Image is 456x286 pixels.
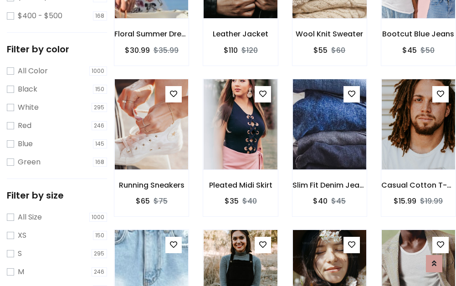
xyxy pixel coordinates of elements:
[18,66,48,77] label: All Color
[92,267,108,276] span: 246
[92,103,108,112] span: 295
[92,121,108,130] span: 246
[224,46,238,55] h6: $110
[292,181,367,189] h6: Slim Fit Denim Jeans
[420,196,443,206] del: $19.99
[125,46,150,55] h6: $30.99
[93,11,108,20] span: 168
[313,46,328,55] h6: $55
[225,197,239,205] h6: $35
[331,45,345,56] del: $60
[92,249,108,258] span: 295
[18,157,41,168] label: Green
[154,45,179,56] del: $35.99
[313,197,328,205] h6: $40
[18,138,33,149] label: Blue
[18,230,26,241] label: XS
[18,212,42,223] label: All Size
[420,45,435,56] del: $50
[18,10,62,21] label: $400 - $500
[203,30,277,38] h6: Leather Jacket
[381,181,456,189] h6: Casual Cotton T-Shirt
[93,158,108,167] span: 168
[154,196,168,206] del: $75
[381,30,456,38] h6: Bootcut Blue Jeans
[114,181,189,189] h6: Running Sneakers
[331,196,346,206] del: $45
[292,30,367,38] h6: Wool Knit Sweater
[136,197,150,205] h6: $65
[241,45,258,56] del: $120
[93,231,108,240] span: 150
[394,197,416,205] h6: $15.99
[18,120,31,131] label: Red
[114,30,189,38] h6: Floral Summer Dress
[89,66,108,76] span: 1000
[18,266,24,277] label: M
[7,44,107,55] h5: Filter by color
[203,181,277,189] h6: Pleated Midi Skirt
[93,139,108,148] span: 145
[89,213,108,222] span: 1000
[18,102,39,113] label: White
[402,46,417,55] h6: $45
[242,196,257,206] del: $40
[18,84,37,95] label: Black
[18,248,22,259] label: S
[7,190,107,201] h5: Filter by size
[93,85,108,94] span: 150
